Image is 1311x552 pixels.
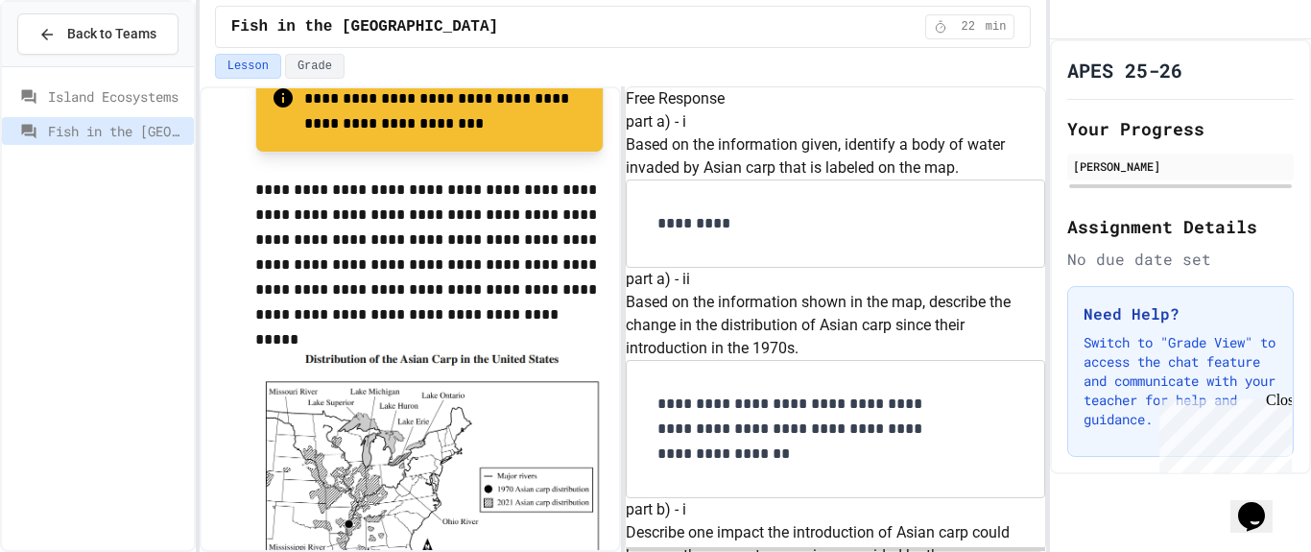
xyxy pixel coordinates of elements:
h6: part b) - i [626,498,1045,521]
iframe: chat widget [1152,392,1292,473]
button: Lesson [215,54,281,79]
span: Fish in the [GEOGRAPHIC_DATA] [48,121,186,141]
h2: Assignment Details [1067,213,1294,240]
button: Back to Teams [17,13,179,55]
h6: part a) - ii [626,268,1045,291]
h1: APES 25-26 [1067,57,1182,84]
p: Based on the information given, identify a body of water invaded by Asian carp that is labeled on... [626,133,1045,180]
h6: Free Response [626,87,1045,110]
span: Back to Teams [67,24,156,44]
button: Grade [285,54,345,79]
iframe: chat widget [1230,475,1292,533]
span: Island Ecosystems [48,86,186,107]
p: Switch to "Grade View" to access the chat feature and communicate with your teacher for help and ... [1084,333,1277,429]
span: Fish in the [GEOGRAPHIC_DATA] [231,15,498,38]
h6: part a) - i [626,110,1045,133]
h2: Your Progress [1067,115,1294,142]
div: Chat with us now!Close [8,8,132,122]
div: No due date set [1067,248,1294,271]
h3: Need Help? [1084,302,1277,325]
span: min [986,19,1007,35]
span: 22 [953,19,984,35]
div: [PERSON_NAME] [1073,157,1288,175]
p: Based on the information shown in the map, describe the change in the distribution of Asian carp ... [626,291,1045,360]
